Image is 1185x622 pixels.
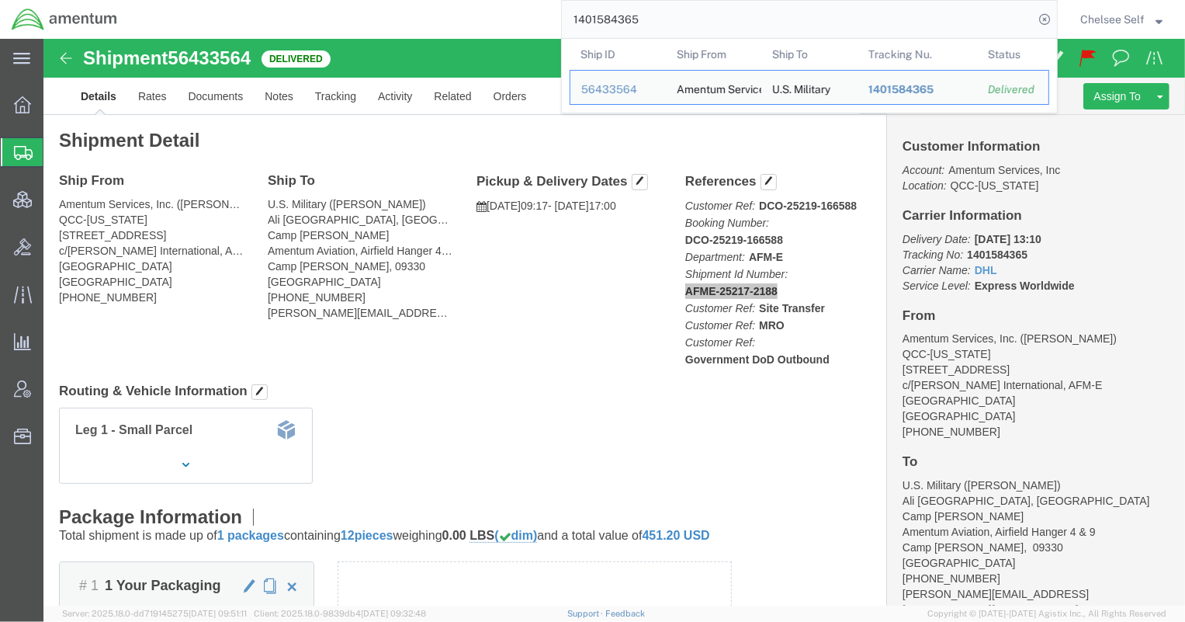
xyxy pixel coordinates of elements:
div: 56433564 [581,82,655,98]
span: [DATE] 09:51:11 [189,609,247,618]
th: Ship To [761,39,858,70]
img: logo [11,8,118,31]
th: Status [977,39,1049,70]
iframe: FS Legacy Container [43,39,1185,606]
span: [DATE] 09:32:48 [361,609,426,618]
span: Chelsee Self [1080,11,1145,28]
div: Amentum Services, Inc. [677,71,751,104]
th: Tracking Nu. [858,39,978,70]
input: Search for shipment number, reference number [562,1,1034,38]
div: 1401584365 [868,82,967,98]
span: Client: 2025.18.0-9839db4 [254,609,426,618]
a: Support [567,609,606,618]
th: Ship ID [570,39,666,70]
span: Server: 2025.18.0-dd719145275 [62,609,247,618]
span: Copyright © [DATE]-[DATE] Agistix Inc., All Rights Reserved [927,607,1166,620]
table: Search Results [570,39,1057,113]
button: Chelsee Self [1079,10,1163,29]
span: 1401584365 [868,83,934,96]
div: U.S. Military [772,71,830,104]
a: Feedback [605,609,645,618]
th: Ship From [666,39,762,70]
div: Delivered [988,82,1038,98]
